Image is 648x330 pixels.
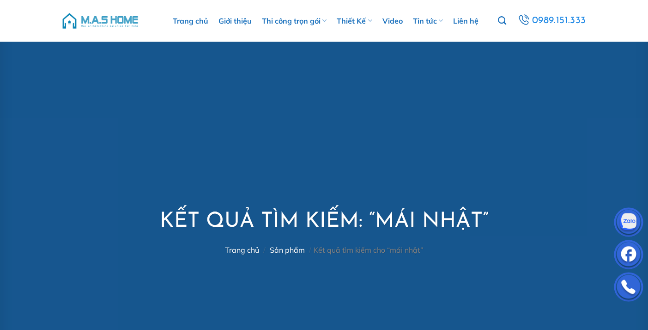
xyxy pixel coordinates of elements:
[615,274,642,302] img: Phone
[61,7,139,35] img: M.A.S HOME – Tổng Thầu Thiết Kế Và Xây Nhà Trọn Gói
[218,7,252,35] a: Giới thiệu
[160,208,489,236] h1: Kết quả tìm kiếm: “mái nhật”
[532,13,587,29] span: 0989.151.333
[225,245,259,255] a: Trang chủ
[453,7,478,35] a: Liên hệ
[309,245,311,255] span: /
[337,7,372,35] a: Thiết Kế
[173,7,208,35] a: Trang chủ
[382,7,403,35] a: Video
[160,246,489,255] nav: Kết quả tìm kiếm cho “mái nhật”
[516,12,588,29] a: 0989.151.333
[498,11,506,31] a: Tìm kiếm
[615,210,642,237] img: Zalo
[263,245,266,255] span: /
[270,245,305,255] a: Sản phẩm
[413,7,443,35] a: Tin tức
[262,7,327,35] a: Thi công trọn gói
[615,242,642,270] img: Facebook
